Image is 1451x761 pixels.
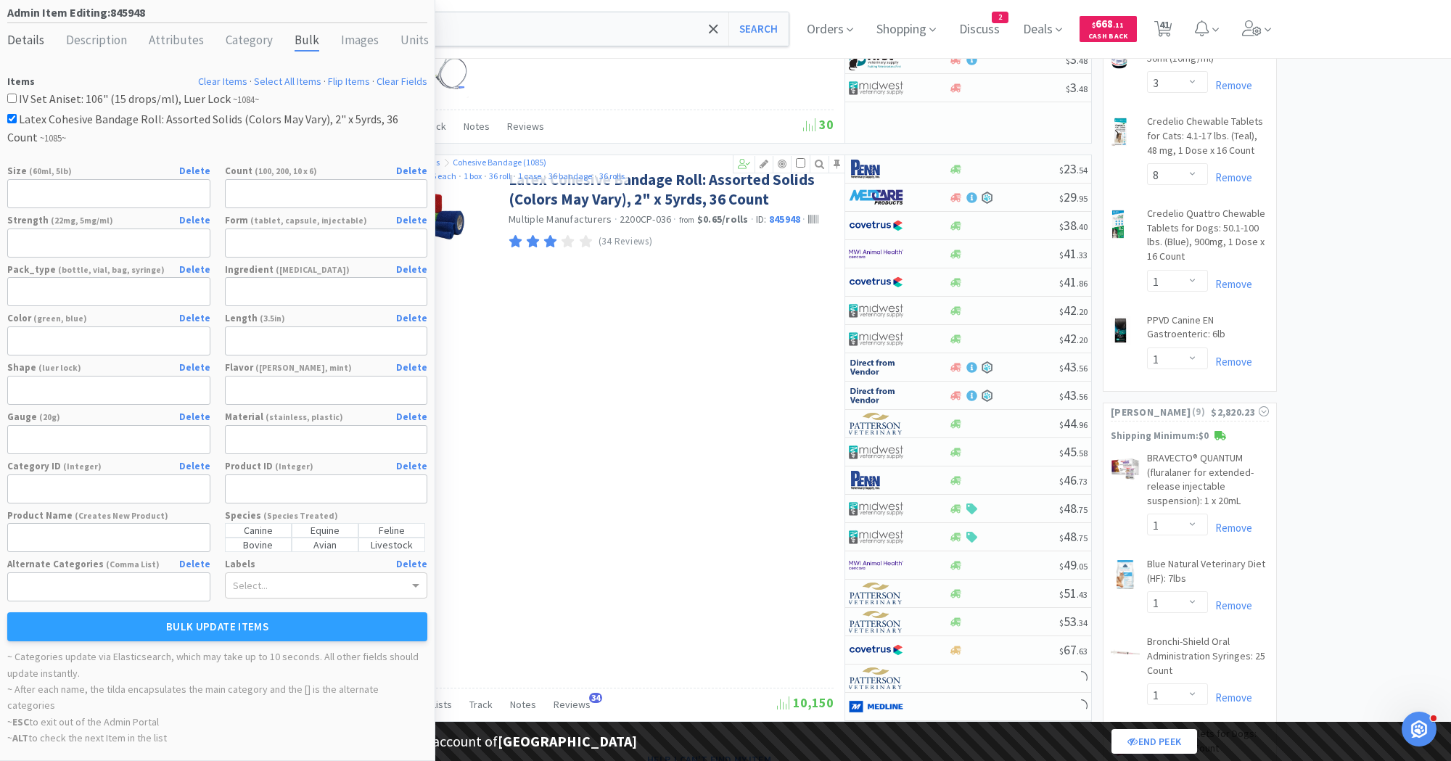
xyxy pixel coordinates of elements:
[849,526,903,548] img: 4dd14cff54a648ac9e977f0c5da9bc2e_5.png
[614,213,617,226] span: ·
[7,263,210,278] label: Pack_type
[1059,330,1088,347] span: 42
[7,4,427,23] h1: Admin Item Editing: 845948
[509,170,830,210] a: Latex Cohesive Bandage Roll: Assorted Solids (Colors May Vary), 2" x 5yrds, 36 Count
[1077,165,1088,176] span: . 54
[769,213,801,226] span: 845948
[1088,33,1128,42] span: Cash Back
[1077,419,1088,430] span: . 96
[1111,316,1130,345] img: 4c88b896f6254b0f9cb200f2737cd26b_19499.png
[1208,78,1252,92] a: Remove
[179,410,210,425] a: Delete
[7,410,210,425] label: Gauge
[179,311,210,326] a: Delete
[400,30,429,52] div: Units
[1208,355,1252,369] a: Remove
[1059,160,1088,177] span: 23
[728,12,789,46] button: Search
[1147,313,1269,347] a: PPVD Canine EN Gastroenteric: 6lb
[263,510,338,521] span: ( Species Treated )
[1059,245,1088,262] span: 41
[254,730,637,753] p: You are currently viewing the account of
[225,311,428,326] label: Length
[469,698,493,711] span: Track
[1066,83,1070,94] span: $
[1111,638,1140,667] img: 74e1d637748e4dbabb0f3515c04b3979_494116.jpeg
[275,461,313,472] span: ( Integer )
[1077,278,1088,289] span: . 86
[7,213,210,229] label: Strength
[377,75,427,88] a: Clear Fields
[7,612,427,641] button: Bulk Update Items
[849,186,903,208] img: 81f133ae88bc4a719cef3c65d1530da7_50.png
[849,667,903,689] img: f5e969b455434c6296c6d81ef179fa71_3.png
[554,698,591,711] span: Reviews
[1059,273,1088,290] span: 41
[673,213,676,226] span: ·
[849,498,903,519] img: 4dd14cff54a648ac9e977f0c5da9bc2e_5.png
[1077,363,1088,374] span: . 56
[7,649,427,746] p: ~ Categories update via Elasticsearch, which may take up to 10 seconds. All other fields should u...
[396,557,427,572] a: Delete
[992,12,1008,22] span: 2
[1147,207,1269,269] a: Credelio Quattro Chewable Tablets for Dogs: 50.1-100 lbs. (Blue), 900mg, 1 Dose x 16 Count
[396,410,427,425] a: Delete
[358,538,425,552] div: Livestock
[149,30,204,52] div: Attributes
[1113,20,1124,30] span: . 11
[953,23,1006,36] a: Discuss2
[7,110,427,148] label: Latex Cohesive Bandage Roll: Assorted Solids (Colors May Vary), 2" x 5yrds, 36 Count
[543,170,546,181] span: ·
[1111,404,1191,420] span: [PERSON_NAME]
[777,694,834,711] span: 10,150
[33,313,87,324] span: ( green, blue )
[1059,302,1088,318] span: 42
[179,213,210,229] a: Delete
[358,523,425,538] div: Feline
[29,165,72,176] span: ( 60ml, 5lb )
[109,73,435,89] div: · · ·
[453,157,546,168] a: Cohesive Bandage (1085)
[39,411,60,422] span: ( 20g )
[1111,210,1125,239] img: 868b877fb8c74fc48728056354f79e3c_777170.png
[260,313,285,324] span: ( 3.5in )
[292,523,358,538] div: Equine
[803,116,834,133] span: 30
[1208,691,1252,704] a: Remove
[396,164,427,179] a: Delete
[179,263,210,278] a: Delete
[849,356,903,378] img: c67096674d5b41e1bca769e75293f8dd_19.png
[7,114,17,123] input: Latex Cohesive Bandage Roll: Assorted Solids (Colors May Vary), 2" x 5yrds, 36 Count ~1085~
[225,361,428,376] label: Flavor
[1077,589,1088,600] span: . 43
[63,461,102,472] span: ( Integer )
[7,89,427,110] label: IV Set Aniset: 106" (15 drops/ml), Luer Lock
[1077,617,1088,628] span: . 34
[1059,613,1088,630] span: 53
[1077,504,1088,515] span: . 75
[12,731,28,744] strong: ALT
[38,362,81,373] span: ( luer lock )
[225,164,428,179] label: Count
[1077,334,1088,345] span: . 20
[432,698,452,711] span: Lists
[1077,561,1088,572] span: . 05
[751,213,754,226] span: ·
[518,170,541,181] a: 1 case
[599,234,653,250] p: (34 Reviews)
[1147,451,1269,514] a: BRAVECTO® QUANTUM (fluralaner for extended-release injectable suspension): 1 x 20mL
[1111,118,1128,147] img: 7220d567ea3747d4a47ed9a587d8aa96_416228.png
[1147,635,1269,683] a: Bronchi-Shield Oral Administration Syringes: 25 Count
[1066,79,1088,96] span: 3
[1059,500,1088,517] span: 48
[849,271,903,293] img: 77fca1acd8b6420a9015268ca798ef17_1.png
[1059,363,1064,374] span: $
[12,715,29,728] strong: ESC
[1077,221,1088,232] span: . 40
[1077,83,1088,94] span: . 48
[1077,55,1088,66] span: . 48
[328,75,370,88] a: Flip Items
[1103,429,1276,444] p: Shipping Minimum: $0
[1059,528,1088,545] span: 48
[513,170,516,181] span: ·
